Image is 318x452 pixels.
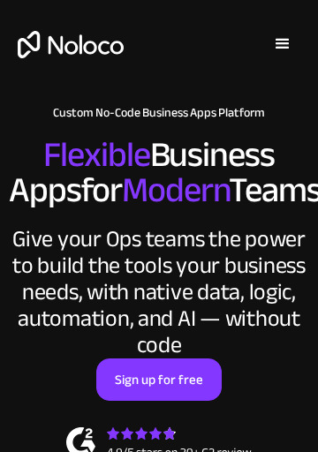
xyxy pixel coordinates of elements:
span: Flexible [43,122,149,188]
div: Give your Ops teams the power to build the tools your business needs, with native data, logic, au... [9,226,309,358]
div: menu [256,18,309,71]
h2: Business Apps for Teams [9,138,309,208]
a: home [9,31,124,58]
span: Modern [122,157,229,223]
a: Sign up for free [96,358,222,401]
